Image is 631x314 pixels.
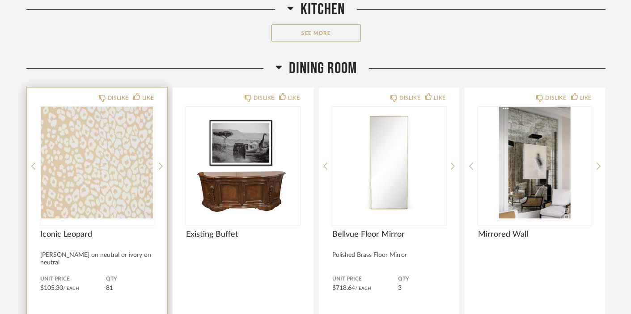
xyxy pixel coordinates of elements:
[398,285,402,291] span: 3
[40,285,63,291] span: $105.30
[108,93,129,102] div: DISLIKE
[40,107,154,218] div: 0
[332,107,446,218] img: undefined
[142,93,154,102] div: LIKE
[434,93,445,102] div: LIKE
[355,286,371,291] span: / Each
[186,230,300,239] span: Existing Buffet
[478,107,592,218] img: undefined
[478,107,592,218] div: 0
[398,276,446,283] span: QTY
[399,93,420,102] div: DISLIKE
[106,276,154,283] span: QTY
[332,251,446,259] div: Polished Brass Floor Mirror
[289,59,357,78] span: Dining Room
[186,107,300,218] img: undefined
[332,107,446,218] div: 0
[254,93,275,102] div: DISLIKE
[332,276,398,283] span: Unit Price
[580,93,592,102] div: LIKE
[186,107,300,218] div: 0
[332,230,446,239] span: Bellvue Floor Mirror
[63,286,79,291] span: / Each
[40,276,106,283] span: Unit Price
[545,93,566,102] div: DISLIKE
[40,251,154,267] div: [PERSON_NAME] on neutral or ivory on neutral
[478,230,592,239] span: Mirrored Wall
[332,285,355,291] span: $718.64
[106,285,113,291] span: 81
[288,93,300,102] div: LIKE
[40,230,154,239] span: Iconic Leopard
[40,107,154,218] img: undefined
[271,24,361,42] button: See More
